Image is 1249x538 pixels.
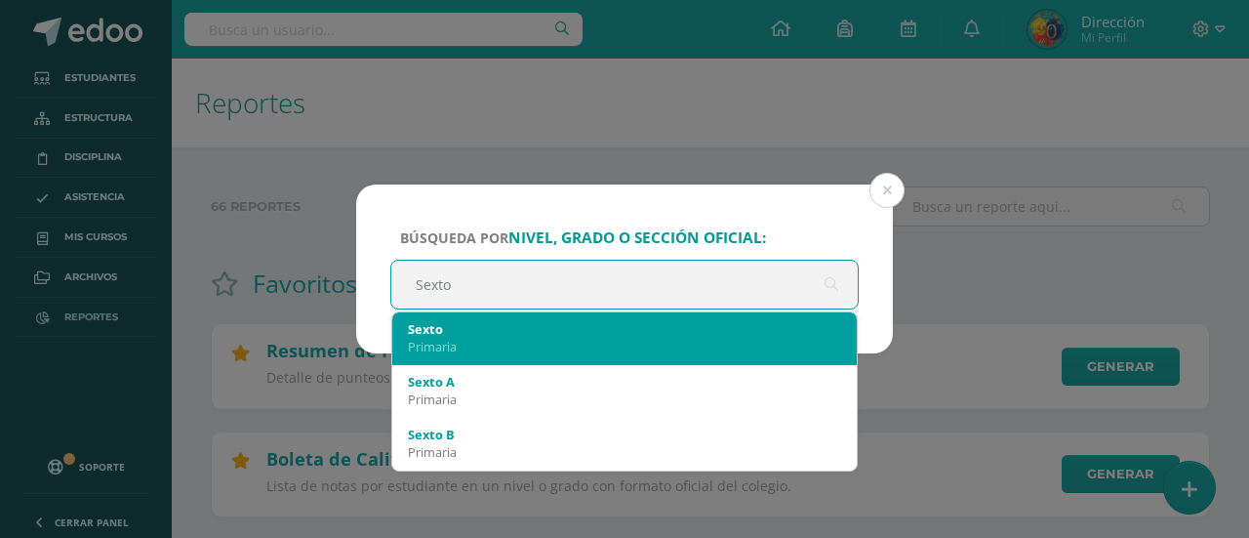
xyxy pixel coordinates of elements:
div: Sexto [408,320,841,338]
input: ej. Primero primaria, etc. [391,261,858,309]
div: Primaria [408,443,841,461]
div: Sexto A [408,373,841,391]
strong: nivel, grado o sección oficial: [508,228,766,248]
button: Close (Esc) [869,173,905,208]
div: Primaria [408,391,841,408]
span: Búsqueda por [400,228,766,247]
div: Primaria [408,338,841,355]
div: Sexto B [408,426,841,443]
